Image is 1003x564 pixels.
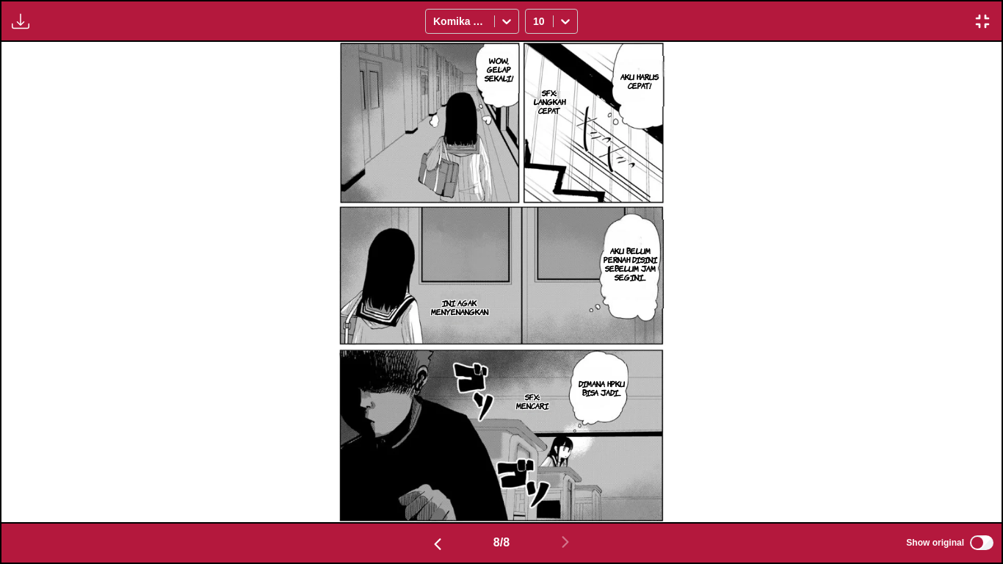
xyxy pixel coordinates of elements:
[906,538,964,548] span: Show original
[478,53,520,85] p: WOW, GELAP SEKALI!
[596,243,663,284] p: AKU BELUM PERNAH DISINI SEBELUM JAM SEGINI...
[493,536,510,549] span: 8 / 8
[429,535,446,553] img: Previous page
[428,295,491,319] p: INI AGAK MENYENANGKAN
[12,12,29,30] img: Download translated images
[575,376,628,399] p: DIMANA HPKU BISA JADI...
[507,389,558,413] p: SFX: MENCARI
[612,69,667,93] p: AKU HARUS CEPAT!
[557,533,574,551] img: Next page
[337,42,667,521] img: Manga Panel
[528,85,571,117] p: SFX: LANGKAH CEPAT
[970,535,993,550] input: Show original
